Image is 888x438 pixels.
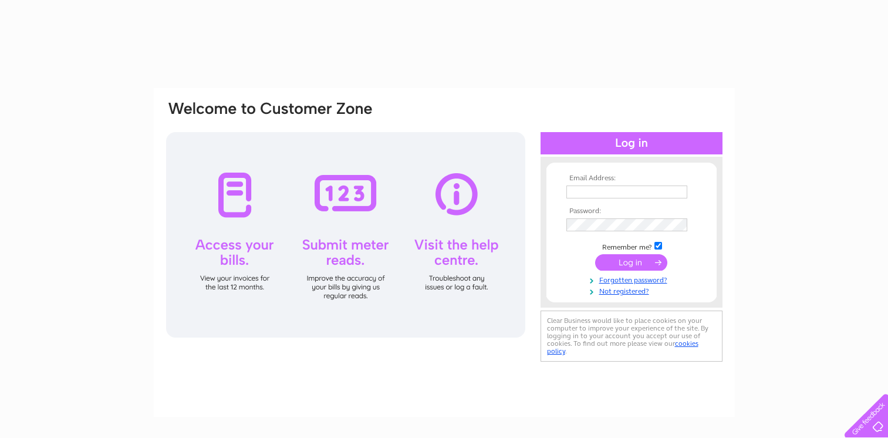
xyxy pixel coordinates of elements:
[563,207,700,215] th: Password:
[566,274,700,285] a: Forgotten password?
[541,311,722,362] div: Clear Business would like to place cookies on your computer to improve your experience of the sit...
[563,240,700,252] td: Remember me?
[595,254,667,271] input: Submit
[563,174,700,183] th: Email Address:
[547,339,698,355] a: cookies policy
[566,285,700,296] a: Not registered?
